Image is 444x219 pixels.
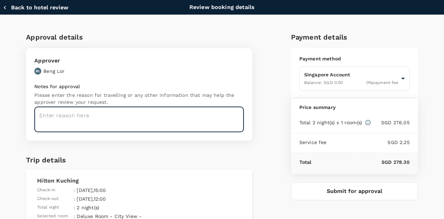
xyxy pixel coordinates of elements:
[34,92,244,106] p: Please enter the reason for travelling or any other information that may help the approver review...
[3,4,68,11] button: Back to hotel review
[304,80,343,85] span: Balance : SGD 0.00
[34,83,244,90] p: Notes for approval
[43,68,65,75] p: Beng Lor
[77,187,178,194] p: [DATE] , 15:00
[77,195,178,202] p: [DATE] , 12:00
[74,204,75,211] span: :
[74,195,75,202] span: :
[37,187,55,194] span: Check-in
[327,139,410,146] p: SGD 2.25
[299,159,311,166] p: Total
[311,159,410,166] p: SGD 278.30
[77,204,178,211] p: 2 night(s)
[37,204,59,211] span: Total night
[37,195,58,202] span: Check-out
[304,71,399,78] p: Singapore Account
[189,3,255,11] p: Review booking details
[36,69,40,74] p: BL
[299,119,362,126] p: Total 2 night(s) x 1 room(s)
[299,55,410,62] p: Payment method
[299,66,410,91] div: Singapore AccountBalance: SGD 0.000%payment fee
[37,177,241,185] p: Hilton Kuching
[291,182,418,200] button: Submit for approval
[371,119,410,126] p: SGD 276.05
[26,154,66,166] h6: Trip details
[366,80,399,85] span: 0 % payment fee
[299,139,327,146] p: Service fee
[299,104,410,111] p: Price summary
[74,187,75,194] span: :
[291,32,418,43] h6: Payment details
[34,57,65,65] p: Approver
[26,32,252,43] h6: Approval details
